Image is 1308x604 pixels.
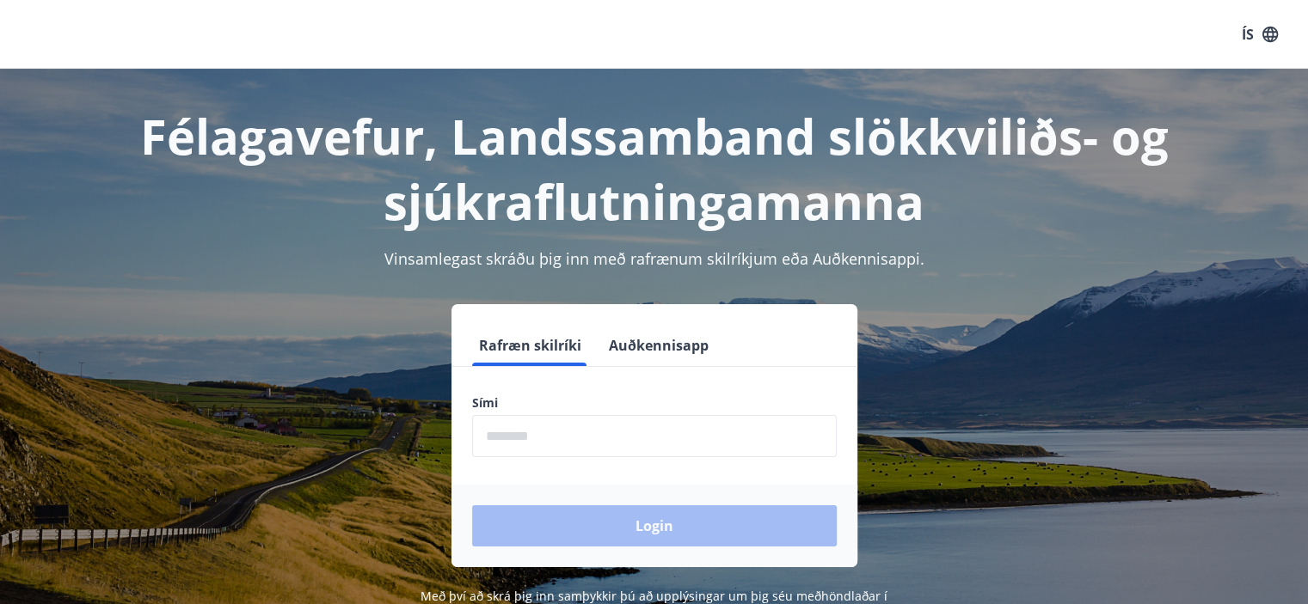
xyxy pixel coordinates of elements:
[472,394,837,412] label: Sími
[1232,19,1287,50] button: ÍS
[384,248,924,269] span: Vinsamlegast skráðu þig inn með rafrænum skilríkjum eða Auðkennisappi.
[56,103,1253,234] h1: Félagavefur, Landssamband slökkviliðs- og sjúkraflutningamanna
[602,325,715,366] button: Auðkennisapp
[472,325,588,366] button: Rafræn skilríki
